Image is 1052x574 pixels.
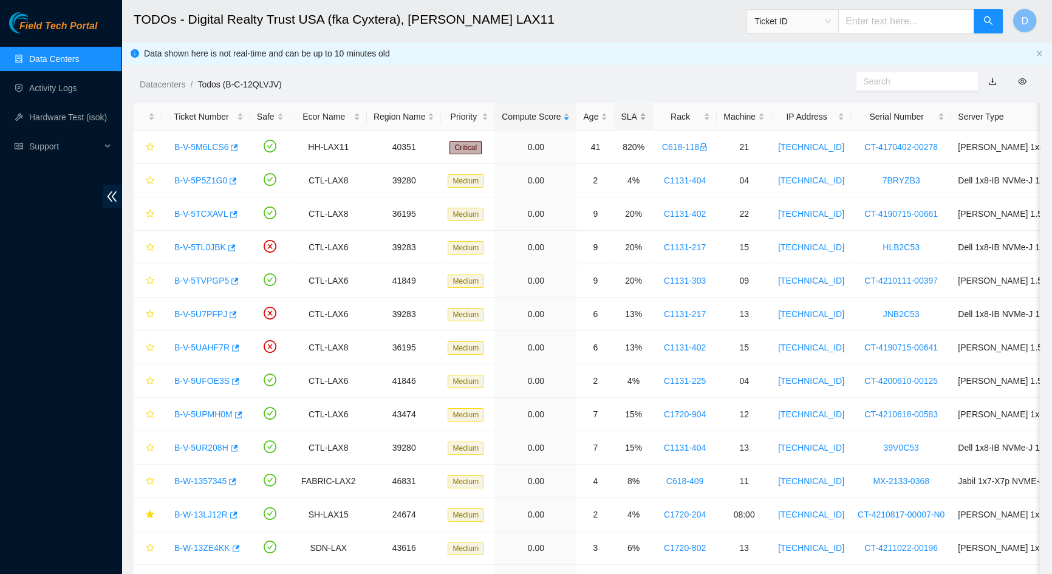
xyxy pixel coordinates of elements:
a: B-V-5UAHF7R [174,343,230,352]
a: [TECHNICAL_ID] [778,476,844,486]
td: 0.00 [495,364,576,398]
span: Medium [448,174,483,188]
a: B-W-13ZE4KK [174,543,230,553]
img: Akamai Technologies [9,12,61,33]
td: CTL-LAX6 [290,231,367,264]
a: Data Centers [29,54,79,64]
td: 13% [614,331,652,364]
td: 2 [576,498,614,531]
td: 04 [717,164,771,197]
td: 08:00 [717,498,771,531]
a: Hardware Test (isok) [29,112,107,122]
span: check-circle [264,474,276,487]
span: Medium [448,241,483,255]
span: star [146,544,154,553]
span: check-circle [264,407,276,420]
a: B-V-5UPMH0M [174,409,233,419]
span: check-circle [264,273,276,286]
a: C1131-404 [664,443,706,453]
a: CT-4211022-00196 [864,543,938,553]
span: check-circle [264,440,276,453]
a: B-V-5TCXAVL [174,209,228,219]
button: star [140,438,155,457]
td: 15% [614,431,652,465]
span: Medium [448,475,483,488]
td: 0.00 [495,398,576,431]
a: [TECHNICAL_ID] [778,376,844,386]
span: close-circle [264,340,276,353]
button: star [140,405,155,424]
td: 6% [614,531,652,565]
a: [TECHNICAL_ID] [778,543,844,553]
td: HH-LAX11 [290,131,367,164]
a: CT-4210618-00583 [864,409,938,419]
td: 0.00 [495,231,576,264]
a: CT-4190715-00641 [864,343,938,352]
td: 4% [614,364,652,398]
a: C618-118lock [662,142,708,152]
span: search [983,16,993,27]
td: 6 [576,298,614,331]
button: star [140,538,155,558]
a: B-W-1357345 [174,476,227,486]
td: 0.00 [495,431,576,465]
td: 0.00 [495,465,576,498]
td: 4% [614,164,652,197]
span: check-circle [264,207,276,219]
a: C1131-303 [664,276,706,285]
a: [TECHNICAL_ID] [778,409,844,419]
a: [TECHNICAL_ID] [778,242,844,252]
input: Search [863,75,961,88]
span: check-circle [264,374,276,386]
a: B-V-5U7PFPJ [174,309,227,319]
td: 43616 [367,531,442,565]
td: 36195 [367,331,442,364]
a: B-V-5P5Z1G0 [174,176,227,185]
td: 0.00 [495,531,576,565]
a: C618-409 [666,476,704,486]
a: B-V-5M6LCS6 [174,142,228,152]
td: 2 [576,364,614,398]
a: CT-4210817-00007-N0 [858,510,944,519]
td: 6 [576,331,614,364]
a: JNB2C53 [883,309,920,319]
a: C1131-404 [664,176,706,185]
td: 24674 [367,498,442,531]
td: CTL-LAX8 [290,431,367,465]
td: CTL-LAX8 [290,197,367,231]
td: 15% [614,398,652,431]
td: 40351 [367,131,442,164]
td: 0.00 [495,131,576,164]
td: 43474 [367,398,442,431]
td: 15 [717,331,771,364]
span: star [146,310,154,319]
a: [TECHNICAL_ID] [778,443,844,453]
a: Datacenters [140,80,185,89]
button: star [140,137,155,157]
td: 09 [717,264,771,298]
input: Enter text here... [838,9,974,33]
a: C1720-904 [664,409,706,419]
span: star [146,477,154,487]
a: CT-4190715-00661 [864,209,938,219]
td: 4 [576,465,614,498]
td: 0.00 [495,331,576,364]
button: download [979,72,1006,91]
td: 20% [614,231,652,264]
a: C1131-217 [664,242,706,252]
span: check-circle [264,541,276,553]
td: 20% [614,197,652,231]
a: CT-4170402-00278 [864,142,938,152]
td: 39280 [367,431,442,465]
span: Medium [448,408,483,422]
td: CTL-LAX6 [290,398,367,431]
td: 13 [717,431,771,465]
a: 39V0C53 [883,443,918,453]
button: star [140,471,155,491]
span: Medium [448,375,483,388]
span: star [146,243,154,253]
td: 0.00 [495,298,576,331]
span: Medium [448,508,483,522]
a: MX-2133-0368 [873,476,929,486]
a: B-V-5TVPGP5 [174,276,229,285]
